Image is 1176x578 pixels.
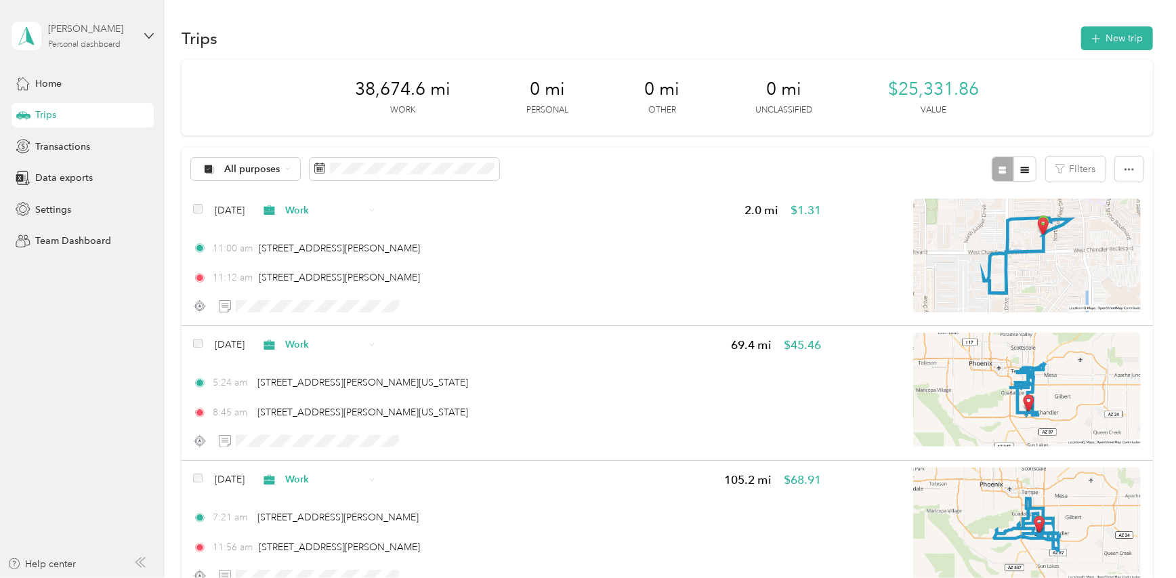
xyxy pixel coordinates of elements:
p: Personal [526,104,568,117]
div: Personal dashboard [48,41,121,49]
button: Filters [1046,157,1106,182]
span: 105.2 mi [724,472,772,489]
span: [DATE] [215,203,245,218]
span: [STREET_ADDRESS][PERSON_NAME][US_STATE] [257,407,468,418]
iframe: Everlance-gr Chat Button Frame [1100,502,1176,578]
p: Work [390,104,415,117]
span: Work [285,472,364,487]
span: Settings [35,203,71,217]
h1: Trips [182,31,217,45]
span: [DATE] [215,472,245,487]
span: 2.0 mi [744,202,778,219]
span: 0 mi [766,79,801,100]
span: Home [35,77,62,91]
span: 11:56 am [213,540,253,554]
span: 0 mi [530,79,565,100]
p: Other [648,104,676,117]
span: 11:00 am [213,241,253,255]
span: All purposes [224,165,280,174]
span: 5:24 am [213,375,251,390]
span: [STREET_ADDRESS][PERSON_NAME][US_STATE] [257,377,468,388]
span: Data exports [35,171,93,185]
span: Transactions [35,140,90,154]
span: 11:12 am [213,270,253,285]
img: minimap [913,333,1141,447]
span: Work [285,337,364,352]
span: 8:45 am [213,405,251,419]
span: [STREET_ADDRESS][PERSON_NAME] [259,272,420,283]
span: [DATE] [215,337,245,352]
span: [STREET_ADDRESS][PERSON_NAME] [259,243,420,254]
span: $25,331.86 [888,79,979,100]
div: [PERSON_NAME] [48,22,133,36]
p: Value [921,104,946,117]
p: Unclassified [755,104,812,117]
span: [STREET_ADDRESS][PERSON_NAME] [259,541,420,553]
span: Work [285,203,364,218]
button: New trip [1081,26,1153,50]
span: Team Dashboard [35,234,111,248]
span: 7:21 am [213,510,251,524]
span: Trips [35,108,56,122]
span: 0 mi [644,79,679,100]
span: $45.46 [784,337,821,354]
span: $68.91 [784,472,821,489]
button: Help center [7,557,77,571]
img: minimap [913,199,1141,312]
span: $1.31 [791,202,821,219]
span: 38,674.6 mi [355,79,450,100]
span: [STREET_ADDRESS][PERSON_NAME] [257,512,419,523]
span: 69.4 mi [731,337,772,354]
